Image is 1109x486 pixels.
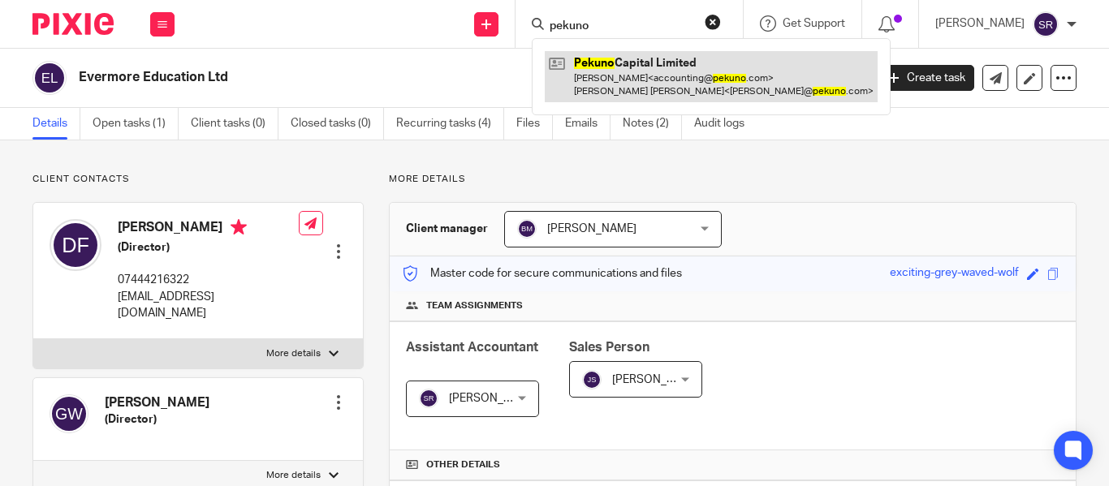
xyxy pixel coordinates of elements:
a: Details [32,108,80,140]
h5: (Director) [118,239,299,256]
img: svg%3E [50,394,88,433]
a: Create task [880,65,974,91]
a: Client tasks (0) [191,108,278,140]
h4: [PERSON_NAME] [105,394,209,411]
i: Primary [231,219,247,235]
span: [PERSON_NAME] [547,223,636,234]
a: Notes (2) [623,108,682,140]
input: Search [548,19,694,34]
p: More details [266,469,321,482]
img: svg%3E [32,61,67,95]
h5: (Director) [105,411,209,428]
img: svg%3E [582,370,602,389]
h3: Client manager [406,221,488,237]
a: Open tasks (1) [93,108,179,140]
span: Sales Person [569,341,649,354]
p: [EMAIL_ADDRESS][DOMAIN_NAME] [118,289,299,322]
h4: [PERSON_NAME] [118,219,299,239]
p: Master code for secure communications and files [402,265,682,282]
img: svg%3E [50,219,101,271]
span: [PERSON_NAME] [612,374,701,385]
p: Client contacts [32,173,364,186]
p: More details [266,347,321,360]
a: Files [516,108,553,140]
a: Recurring tasks (4) [396,108,504,140]
p: [PERSON_NAME] [935,15,1025,32]
a: Audit logs [694,108,757,140]
a: Emails [565,108,611,140]
span: Assistant Accountant [406,341,538,354]
p: More details [389,173,1077,186]
img: Pixie [32,13,114,35]
span: Get Support [783,18,845,29]
span: Other details [426,458,500,471]
span: Team assignments [426,299,523,312]
img: svg%3E [419,389,438,408]
button: Clear [705,14,721,30]
img: svg%3E [517,219,537,239]
span: [PERSON_NAME] [449,393,538,404]
a: Closed tasks (0) [291,108,384,140]
h2: Evermore Education Ltd [79,69,701,86]
img: svg%3E [1033,11,1059,37]
div: exciting-grey-waved-wolf [890,265,1019,283]
p: 07444216322 [118,272,299,288]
